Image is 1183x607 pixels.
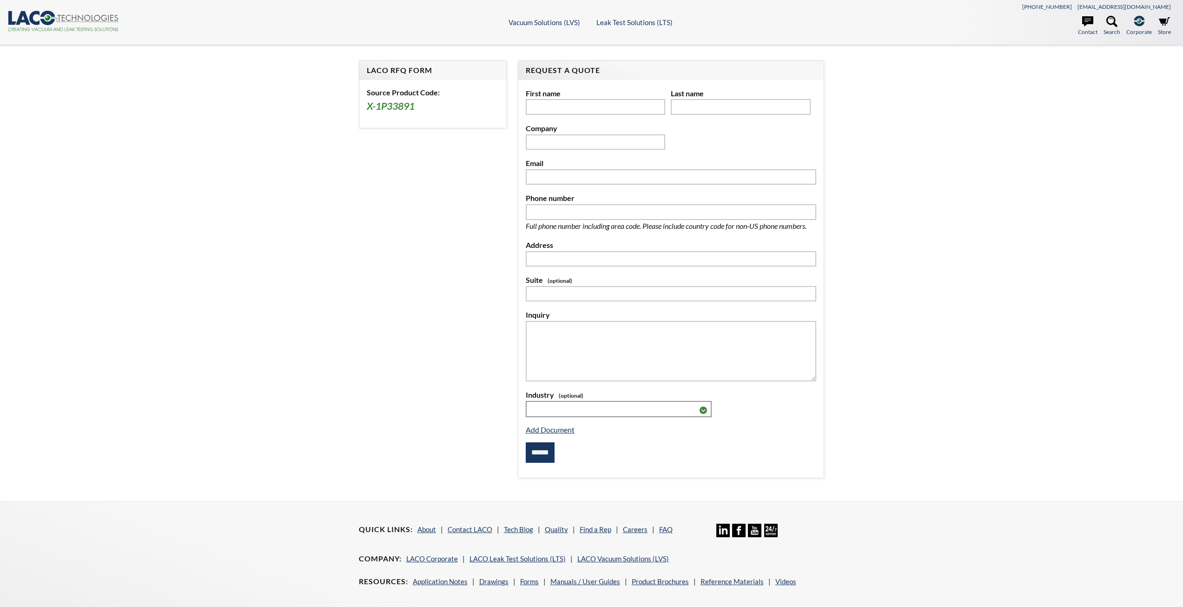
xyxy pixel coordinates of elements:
a: LACO Leak Test Solutions (LTS) [469,554,566,563]
label: First name [526,87,666,100]
h4: Quick Links [359,525,413,534]
a: Quality [545,525,568,534]
h4: Resources [359,577,408,587]
label: Email [526,157,817,169]
a: [PHONE_NUMBER] [1022,3,1072,10]
a: Product Brochures [632,577,689,586]
a: Search [1104,16,1120,36]
a: [EMAIL_ADDRESS][DOMAIN_NAME] [1077,3,1171,10]
a: Drawings [479,577,509,586]
h4: LACO RFQ Form [367,66,499,75]
b: Source Product Code: [367,88,440,97]
a: Videos [775,577,796,586]
label: Phone number [526,192,817,204]
a: Reference Materials [701,577,764,586]
a: Vacuum Solutions (LVS) [509,18,580,27]
a: FAQ [659,525,673,534]
p: Full phone number including area code. Please include country code for non-US phone numbers. [526,220,817,232]
a: LACO Corporate [406,554,458,563]
label: Inquiry [526,309,817,321]
h3: X-1P33891 [367,100,499,113]
a: LACO Vacuum Solutions (LVS) [577,554,669,563]
a: Store [1158,16,1171,36]
h4: Company [359,554,402,564]
img: 24/7 Support Icon [764,524,778,537]
label: Address [526,239,817,251]
label: Industry [526,389,817,401]
a: Find a Rep [580,525,611,534]
label: Suite [526,274,817,286]
a: Add Document [526,425,575,434]
label: Last name [671,87,811,100]
a: Careers [623,525,648,534]
a: Manuals / User Guides [550,577,620,586]
a: Application Notes [413,577,468,586]
a: Contact LACO [448,525,492,534]
a: Tech Blog [504,525,533,534]
a: Forms [520,577,539,586]
a: Leak Test Solutions (LTS) [596,18,673,27]
a: 24/7 Support [764,530,778,539]
span: Corporate [1126,27,1152,36]
label: Company [526,122,666,134]
h4: Request A Quote [526,66,817,75]
a: Contact [1078,16,1097,36]
a: About [417,525,436,534]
